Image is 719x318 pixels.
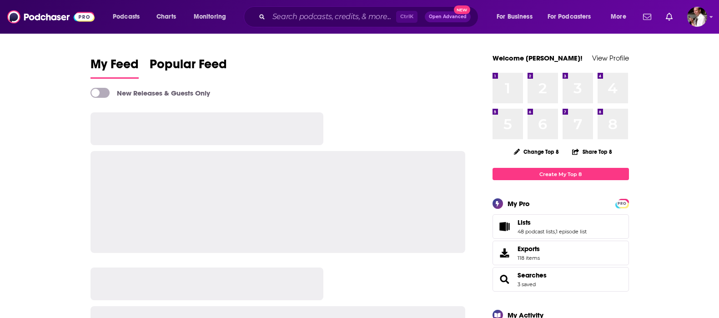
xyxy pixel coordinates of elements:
a: Show notifications dropdown [639,9,655,25]
a: 3 saved [518,281,536,288]
span: Logged in as Quarto [687,7,707,27]
span: For Podcasters [548,10,591,23]
span: Searches [493,267,629,292]
button: open menu [604,10,638,24]
a: Exports [493,241,629,265]
img: User Profile [687,7,707,27]
a: Searches [496,273,514,286]
button: open menu [542,10,604,24]
button: open menu [490,10,544,24]
a: Popular Feed [150,56,227,79]
span: Charts [156,10,176,23]
a: Charts [151,10,181,24]
div: Search podcasts, credits, & more... [252,6,487,27]
span: Lists [493,214,629,239]
a: View Profile [592,54,629,62]
span: Exports [496,247,514,259]
span: Ctrl K [396,11,417,23]
a: My Feed [91,56,139,79]
button: Open AdvancedNew [425,11,471,22]
a: New Releases & Guests Only [91,88,210,98]
button: Change Top 8 [508,146,565,157]
span: New [454,5,470,14]
button: Show profile menu [687,7,707,27]
span: Open Advanced [429,15,467,19]
button: Share Top 8 [572,143,613,161]
span: My Feed [91,56,139,77]
a: 48 podcast lists [518,228,555,235]
a: Lists [496,220,514,233]
span: Exports [518,245,540,253]
a: Lists [518,218,587,227]
span: For Business [497,10,533,23]
span: Lists [518,218,531,227]
a: Create My Top 8 [493,168,629,180]
span: More [611,10,626,23]
a: 1 episode list [556,228,587,235]
img: Podchaser - Follow, Share and Rate Podcasts [7,8,95,25]
span: 118 items [518,255,540,261]
button: open menu [187,10,238,24]
a: Show notifications dropdown [662,9,676,25]
a: Welcome [PERSON_NAME]! [493,54,583,62]
span: Podcasts [113,10,140,23]
span: , [555,228,556,235]
span: Popular Feed [150,56,227,77]
div: My Pro [508,199,530,208]
span: Monitoring [194,10,226,23]
a: Searches [518,271,547,279]
input: Search podcasts, credits, & more... [269,10,396,24]
button: open menu [106,10,151,24]
a: PRO [617,200,628,207]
